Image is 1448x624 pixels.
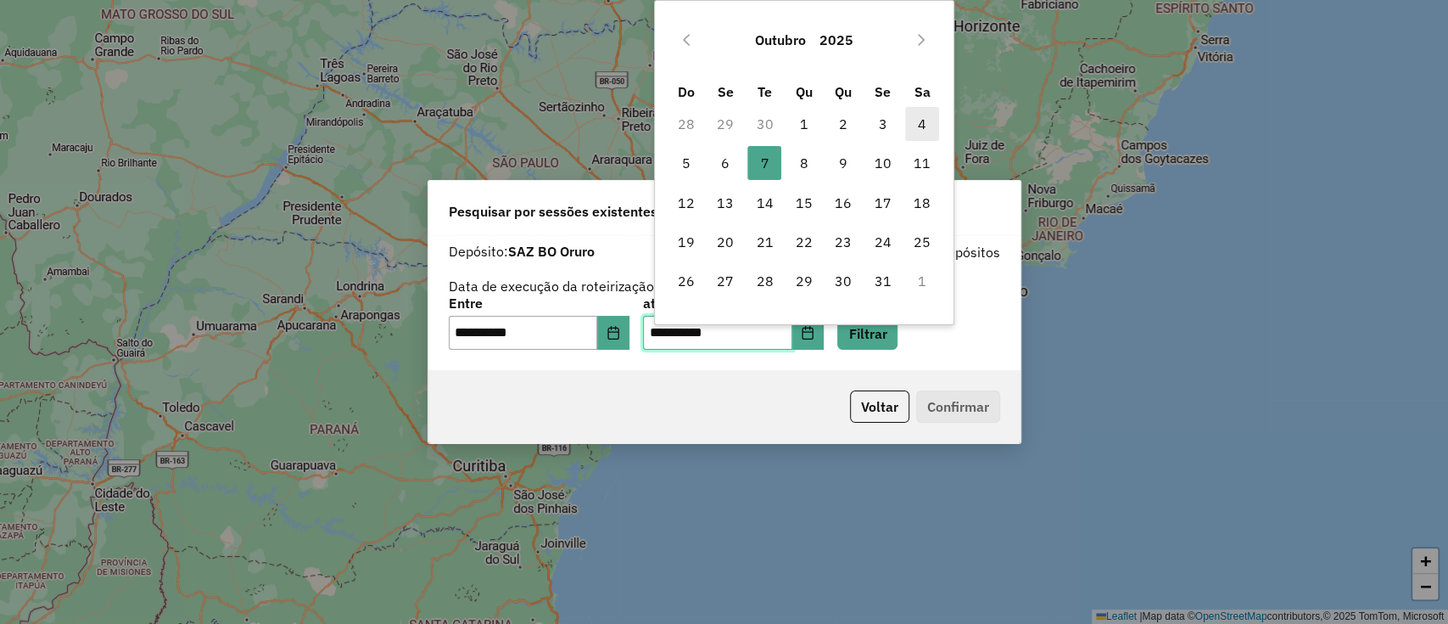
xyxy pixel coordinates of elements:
[748,20,813,60] button: Choose Month
[449,201,657,222] span: Pesquisar por sessões existentes
[669,186,703,220] span: 12
[837,318,897,350] button: Filtrar
[826,146,860,180] span: 9
[824,183,863,222] td: 16
[666,222,705,261] td: 19
[787,225,821,259] span: 22
[824,261,863,301] td: 30
[785,104,824,143] td: 1
[863,261,902,301] td: 31
[708,186,742,220] span: 13
[826,225,860,259] span: 23
[903,261,942,301] td: 1
[905,107,939,141] span: 4
[508,243,595,260] strong: SAZ BO Oruro
[826,107,860,141] span: 2
[708,225,742,259] span: 20
[905,186,939,220] span: 18
[903,222,942,261] td: 25
[908,26,935,53] button: Next Month
[708,146,742,180] span: 6
[875,83,891,100] span: Se
[673,26,700,53] button: Previous Month
[824,222,863,261] td: 23
[669,146,703,180] span: 5
[706,183,745,222] td: 13
[747,264,781,298] span: 28
[835,83,852,100] span: Qu
[745,104,784,143] td: 30
[708,264,742,298] span: 27
[706,104,745,143] td: 29
[787,264,821,298] span: 29
[643,293,824,313] label: até
[706,222,745,261] td: 20
[449,276,658,296] label: Data de execução da roteirização:
[824,143,863,183] td: 9
[449,293,629,313] label: Entre
[824,104,863,143] td: 2
[850,391,909,423] button: Voltar
[745,143,784,183] td: 7
[787,107,821,141] span: 1
[597,316,629,350] button: Choose Date
[666,183,705,222] td: 12
[449,241,595,261] label: Depósito:
[792,316,825,350] button: Choose Date
[785,261,824,301] td: 29
[863,183,902,222] td: 17
[706,143,745,183] td: 6
[866,225,900,259] span: 24
[813,20,860,60] button: Choose Year
[706,261,745,301] td: 27
[866,146,900,180] span: 10
[747,186,781,220] span: 14
[666,143,705,183] td: 5
[785,183,824,222] td: 15
[863,104,902,143] td: 3
[745,183,784,222] td: 14
[826,264,860,298] span: 30
[863,143,902,183] td: 10
[796,83,813,100] span: Qu
[863,222,902,261] td: 24
[905,146,939,180] span: 11
[866,264,900,298] span: 31
[718,83,734,100] span: Se
[903,104,942,143] td: 4
[669,225,703,259] span: 19
[745,261,784,301] td: 28
[787,186,821,220] span: 15
[785,143,824,183] td: 8
[785,222,824,261] td: 22
[826,186,860,220] span: 16
[905,225,939,259] span: 25
[745,222,784,261] td: 21
[866,186,900,220] span: 17
[747,146,781,180] span: 7
[787,146,821,180] span: 8
[666,261,705,301] td: 26
[666,104,705,143] td: 28
[903,183,942,222] td: 18
[914,83,930,100] span: Sa
[747,225,781,259] span: 21
[678,83,695,100] span: Do
[866,107,900,141] span: 3
[903,143,942,183] td: 11
[669,264,703,298] span: 26
[758,83,772,100] span: Te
